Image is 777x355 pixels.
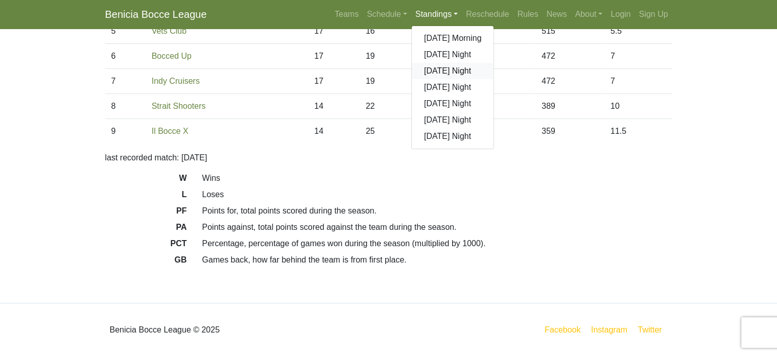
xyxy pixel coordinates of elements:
td: 14 [308,94,360,119]
a: [DATE] Night [412,46,494,63]
dt: L [98,188,195,205]
td: 10 [604,94,672,119]
a: Vets Club [152,27,186,35]
td: 358 [473,94,535,119]
a: Sign Up [635,4,672,25]
td: 5.5 [604,19,672,44]
td: 7 [604,69,672,94]
td: 16 [360,19,411,44]
td: 389 [535,94,604,119]
a: [DATE] Night [412,63,494,79]
td: 17 [308,19,360,44]
a: Rules [513,4,543,25]
a: Instagram [589,323,629,336]
dd: Points against, total points scored against the team during the season. [195,221,680,233]
a: Twitter [635,323,670,336]
dd: Wins [195,172,680,184]
a: [DATE] Morning [412,30,494,46]
td: 347 [473,44,535,69]
a: Strait Shooters [152,102,206,110]
dd: Percentage, percentage of games won during the season (multiplied by 1000). [195,238,680,250]
dt: PA [98,221,195,238]
a: Benicia Bocce League [105,4,207,25]
a: Indy Cruisers [152,77,200,85]
div: Standings [411,26,495,149]
td: 472 [535,44,604,69]
td: 8 [105,94,146,119]
a: About [571,4,607,25]
td: 299 [473,19,535,44]
dt: PCT [98,238,195,254]
a: [DATE] Night [412,112,494,128]
td: 6 [105,44,146,69]
td: 17 [308,69,360,94]
dt: GB [98,254,195,270]
dt: W [98,172,195,188]
td: 25 [360,119,411,144]
dd: Games back, how far behind the team is from first place. [195,254,680,266]
a: Standings [411,4,462,25]
td: 22 [360,94,411,119]
a: Reschedule [462,4,513,25]
a: Teams [331,4,363,25]
a: [DATE] Night [412,79,494,96]
a: [DATE] Night [412,96,494,112]
td: 19 [360,69,411,94]
a: Bocced Up [152,52,192,60]
td: 17 [308,44,360,69]
td: 9 [105,119,146,144]
div: Benicia Bocce League © 2025 [98,312,389,348]
td: 323 [473,69,535,94]
a: [DATE] Night [412,128,494,145]
dt: PF [98,205,195,221]
p: last recorded match: [DATE] [105,152,672,164]
td: 515 [535,19,604,44]
a: Facebook [543,323,582,336]
a: Login [606,4,634,25]
td: 5 [105,19,146,44]
dd: Loses [195,188,680,201]
td: 11.5 [604,119,672,144]
a: News [543,4,571,25]
td: 400 [473,119,535,144]
td: 7 [604,44,672,69]
td: 19 [360,44,411,69]
a: Schedule [363,4,411,25]
a: Il Bocce X [152,127,189,135]
td: 14 [308,119,360,144]
dd: Points for, total points scored during the season. [195,205,680,217]
td: 359 [535,119,604,144]
td: 472 [535,69,604,94]
td: 7 [105,69,146,94]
